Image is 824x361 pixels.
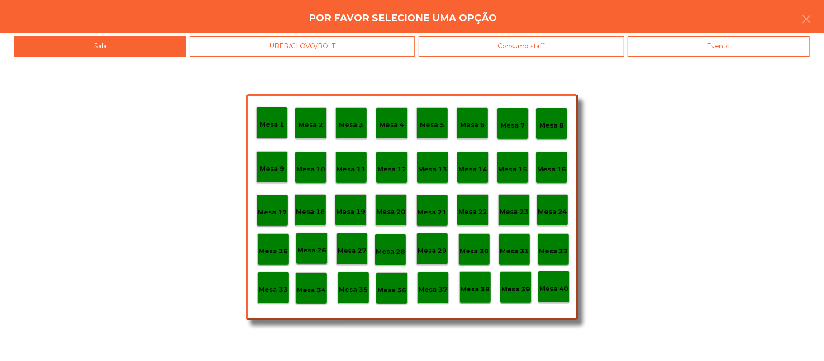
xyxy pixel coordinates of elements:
p: Mesa 12 [377,164,406,175]
p: Mesa 23 [500,207,529,217]
h4: Por favor selecione uma opção [309,11,497,25]
div: Consumo staff [419,36,624,57]
p: Mesa 2 [299,120,323,130]
p: Mesa 38 [461,284,490,294]
p: Mesa 9 [260,164,284,174]
p: Mesa 15 [498,164,527,175]
p: Mesa 25 [259,246,288,256]
p: Mesa 36 [377,285,406,295]
p: Mesa 11 [337,164,366,175]
p: Mesa 7 [500,120,525,131]
p: Mesa 30 [460,246,489,256]
div: UBER/GLOVO/BOLT [190,36,414,57]
p: Mesa 33 [259,285,288,295]
p: Mesa 10 [296,164,325,175]
p: Mesa 40 [539,284,568,294]
div: Sala [14,36,186,57]
p: Mesa 31 [500,246,529,256]
p: Mesa 3 [339,120,363,130]
p: Mesa 28 [376,247,405,257]
p: Mesa 18 [296,207,325,217]
p: Mesa 13 [418,164,447,175]
p: Mesa 29 [418,246,447,256]
p: Mesa 20 [376,207,405,217]
p: Mesa 19 [336,207,365,217]
p: Mesa 14 [458,164,487,175]
p: Mesa 8 [539,120,564,131]
p: Mesa 5 [420,120,444,130]
p: Mesa 24 [538,207,567,217]
div: Evento [628,36,810,57]
p: Mesa 32 [539,246,568,256]
p: Mesa 17 [258,207,287,218]
p: Mesa 21 [418,207,447,218]
p: Mesa 6 [460,120,485,130]
p: Mesa 35 [339,285,368,295]
p: Mesa 39 [501,284,530,294]
p: Mesa 27 [338,246,367,256]
p: Mesa 26 [297,245,326,256]
p: Mesa 4 [380,120,404,130]
p: Mesa 37 [419,285,448,295]
p: Mesa 22 [458,207,487,217]
p: Mesa 34 [297,285,326,295]
p: Mesa 16 [537,164,566,175]
p: Mesa 1 [260,119,284,130]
